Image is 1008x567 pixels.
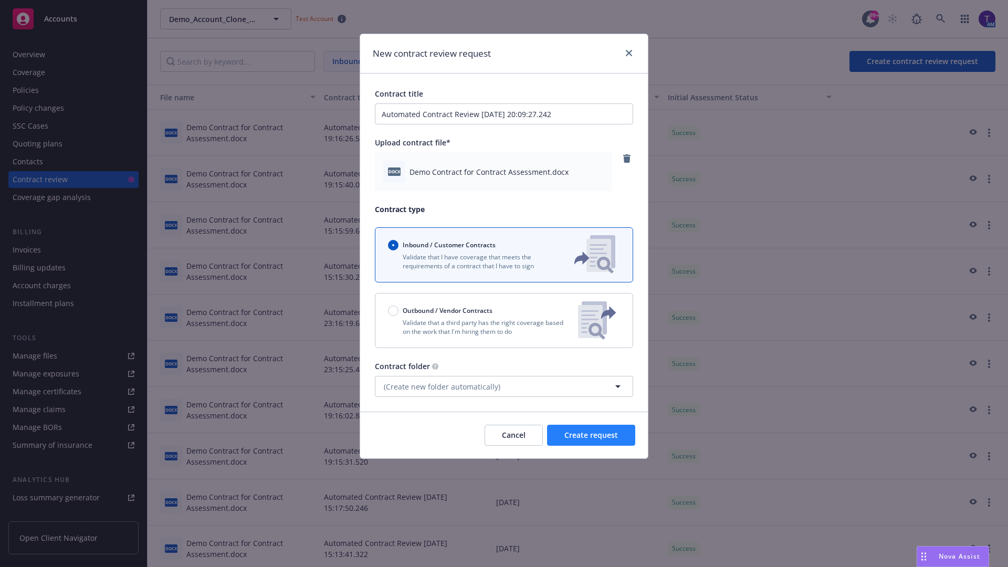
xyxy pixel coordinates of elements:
[547,425,635,446] button: Create request
[388,167,401,175] span: docx
[388,240,398,250] input: Inbound / Customer Contracts
[502,430,526,440] span: Cancel
[388,306,398,316] input: Outbound / Vendor Contracts
[373,47,491,60] h1: New contract review request
[375,293,633,348] button: Outbound / Vendor ContractsValidate that a third party has the right coverage based on the work t...
[375,376,633,397] button: (Create new folder automatically)
[939,552,980,561] span: Nova Assist
[375,138,450,148] span: Upload contract file*
[375,103,633,124] input: Enter a title for this contract
[409,166,569,177] span: Demo Contract for Contract Assessment.docx
[384,381,500,392] span: (Create new folder automatically)
[375,204,633,215] p: Contract type
[621,152,633,165] a: remove
[403,240,496,249] span: Inbound / Customer Contracts
[375,89,423,99] span: Contract title
[917,547,930,566] div: Drag to move
[623,47,635,59] a: close
[375,227,633,282] button: Inbound / Customer ContractsValidate that I have coverage that meets the requirements of a contra...
[917,546,989,567] button: Nova Assist
[485,425,543,446] button: Cancel
[403,306,492,315] span: Outbound / Vendor Contracts
[388,318,570,336] p: Validate that a third party has the right coverage based on the work that I'm hiring them to do
[375,361,430,371] span: Contract folder
[564,430,618,440] span: Create request
[388,253,557,270] p: Validate that I have coverage that meets the requirements of a contract that I have to sign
